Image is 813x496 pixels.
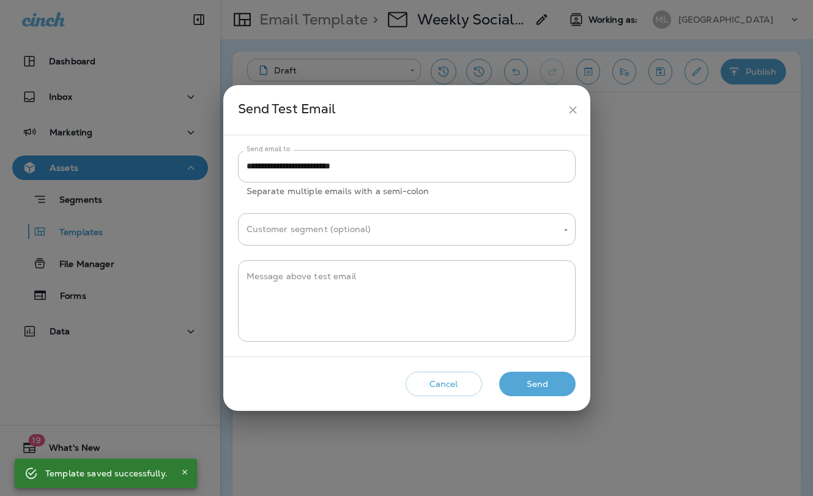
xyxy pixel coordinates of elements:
label: Send email to [247,145,290,154]
p: Separate multiple emails with a semi-colon [247,184,567,198]
div: Send Test Email [238,99,562,121]
button: Open [560,225,571,236]
button: close [562,99,584,121]
div: Template saved successfully. [45,462,168,484]
button: Cancel [406,372,482,397]
button: Close [177,465,192,479]
button: Send [499,372,576,397]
